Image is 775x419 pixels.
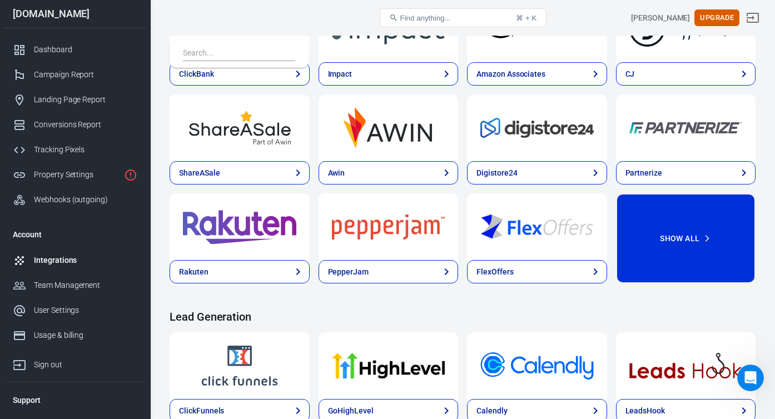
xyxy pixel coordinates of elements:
a: Partnerize [616,161,756,184]
a: Awin [319,161,459,184]
div: Rakuten [179,266,208,278]
a: PepperJam [319,260,459,283]
div: Partnerize [625,167,663,179]
input: Search... [183,47,291,61]
div: Awin [328,167,345,179]
a: Digistore24 [467,161,607,184]
div: CJ [625,68,635,80]
div: ShareASale [179,167,220,179]
div: Amazon Associates [476,68,545,80]
a: User Settings [4,298,146,323]
a: FlexOffers [467,260,607,283]
a: Conversions Report [4,112,146,137]
div: Campaign Report [34,69,137,81]
a: Calendly [467,332,607,399]
a: Landing Page Report [4,87,146,112]
div: ClickFunnels [179,405,224,417]
a: Rakuten [170,193,310,260]
img: GoHighLevel [332,346,445,386]
button: Upgrade [694,9,739,27]
button: Find anything...⌘ + K [380,8,547,27]
button: Show All [616,193,756,283]
a: Property Settings [4,162,146,187]
div: User Settings [34,305,137,316]
a: CJ [616,62,756,86]
svg: Property is not installed yet [124,168,137,182]
div: PepperJam [328,266,369,278]
a: Impact [319,62,459,86]
a: Team Management [4,273,146,298]
li: Support [4,387,146,413]
a: Awin [319,94,459,161]
a: Digistore24 [467,94,607,161]
a: Sign out [739,4,766,31]
div: Tracking Pixels [34,144,137,156]
a: Amazon Associates [467,62,607,86]
a: Campaign Report [4,62,146,87]
div: Digistore24 [476,167,517,179]
img: ShareASale [183,108,296,148]
div: Sign out [34,359,137,371]
img: Partnerize [629,108,743,148]
img: Rakuten [183,207,296,247]
a: FlexOffers [467,193,607,260]
img: ClickFunnels [183,346,296,386]
a: ShareASale [170,161,310,184]
a: Webhooks (outgoing) [4,187,146,212]
img: Calendly [480,346,594,386]
a: ClickFunnels [170,332,310,399]
a: PepperJam [319,193,459,260]
div: Conversions Report [34,119,137,131]
a: ClickBank [170,62,310,86]
iframe: Intercom live chat [737,365,764,391]
a: GoHighLevel [319,332,459,399]
a: Usage & billing [4,323,146,348]
div: GoHighLevel [328,405,374,417]
img: Awin [332,108,445,148]
a: Integrations [4,248,146,273]
div: Team Management [34,280,137,291]
a: LeadsHook [616,332,756,399]
a: Rakuten [170,260,310,283]
span: Find anything... [400,14,451,22]
a: ShareASale [170,94,310,161]
div: Account id: ztF0P1VA [631,12,690,24]
div: Landing Page Report [34,94,137,106]
a: Sign out [4,348,146,377]
a: Tracking Pixels [4,137,146,162]
img: PepperJam [332,207,445,247]
div: [DOMAIN_NAME] [4,9,146,19]
a: Dashboard [4,37,146,62]
img: Digistore24 [480,108,594,148]
li: Account [4,221,146,248]
div: Impact [328,68,352,80]
div: FlexOffers [476,266,514,278]
div: Property Settings [34,169,120,181]
h4: Lead Generation [170,310,756,323]
div: Webhooks (outgoing) [34,194,137,206]
img: LeadsHook [629,346,743,386]
a: Partnerize [616,94,756,161]
div: ⌘ + K [516,14,536,22]
img: FlexOffers [480,207,594,247]
div: Integrations [34,255,137,266]
div: Usage & billing [34,330,137,341]
div: LeadsHook [625,405,665,417]
div: ClickBank [179,68,214,80]
div: Calendly [476,405,508,417]
div: Dashboard [34,44,137,56]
